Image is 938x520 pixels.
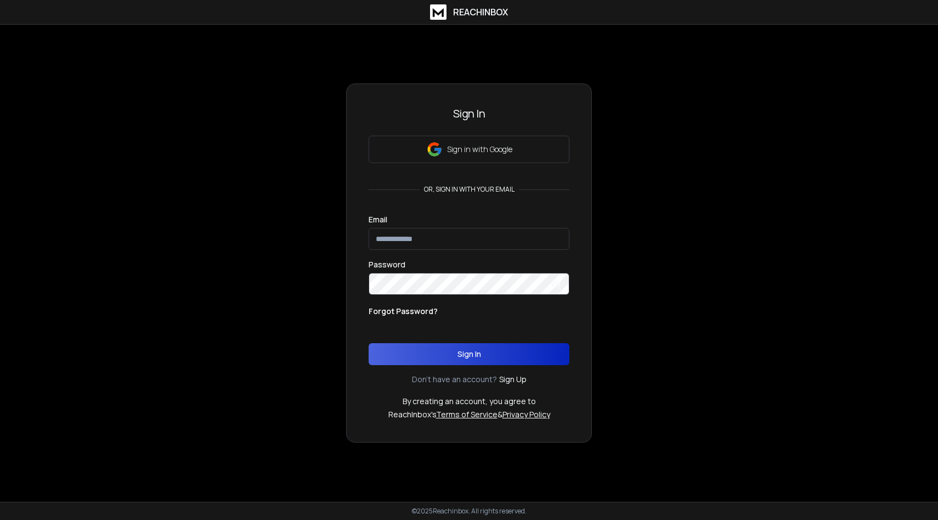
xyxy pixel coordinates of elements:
[420,185,519,194] p: or, sign in with your email
[412,507,527,516] p: © 2025 Reachinbox. All rights reserved.
[436,409,498,420] a: Terms of Service
[388,409,550,420] p: ReachInbox's &
[369,216,387,223] label: Email
[369,343,569,365] button: Sign In
[447,144,512,155] p: Sign in with Google
[369,261,405,269] label: Password
[369,306,438,317] p: Forgot Password?
[369,136,569,163] button: Sign in with Google
[369,106,569,121] h3: Sign In
[430,4,508,20] a: ReachInbox
[502,409,550,420] a: Privacy Policy
[412,374,497,385] p: Don't have an account?
[453,5,508,19] h1: ReachInbox
[403,396,536,407] p: By creating an account, you agree to
[499,374,527,385] a: Sign Up
[430,4,447,20] img: logo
